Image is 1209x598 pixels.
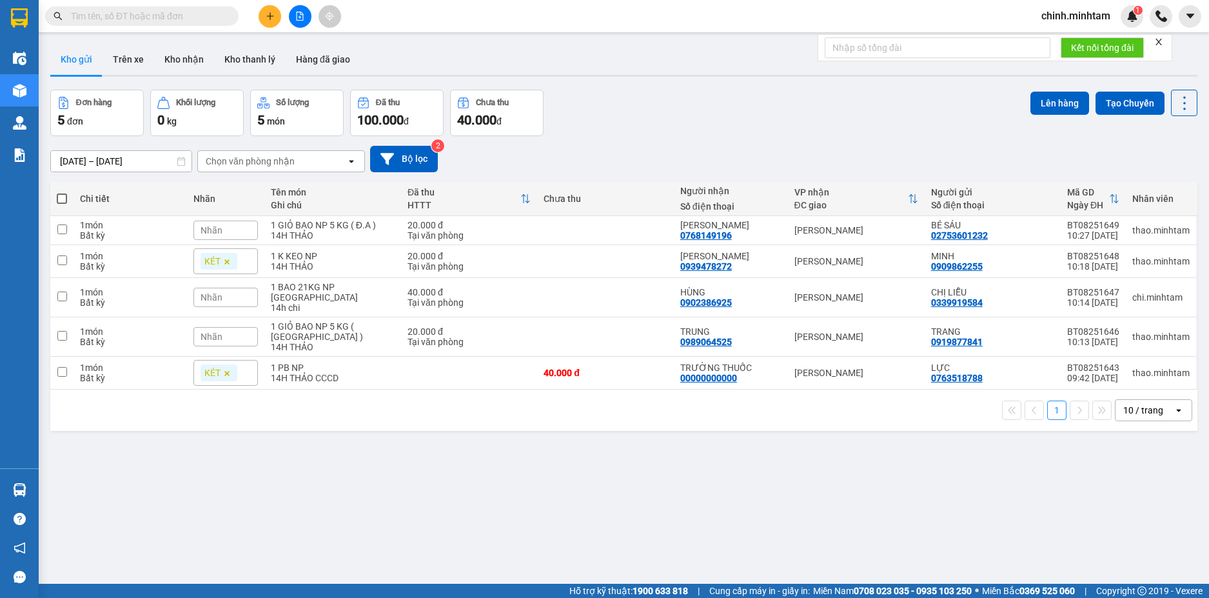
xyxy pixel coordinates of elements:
div: 02753601232 [931,230,988,241]
span: KÉT [204,255,221,267]
span: caret-down [1184,10,1196,22]
div: BT08251649 [1067,220,1119,230]
div: 0989064525 [680,337,732,347]
span: close [1154,37,1163,46]
div: 10:13 [DATE] [1067,337,1119,347]
sup: 2 [431,139,444,152]
div: 0763518788 [931,373,983,383]
div: HTTT [408,200,520,210]
span: copyright [1137,586,1146,595]
button: Kho nhận [154,44,214,75]
span: 40.000 [457,112,496,128]
button: plus [259,5,281,28]
div: 1 GIỎ BAO NP 5 KG ( TN ) [271,321,395,342]
span: | [698,584,700,598]
div: 10:27 [DATE] [1067,230,1119,241]
strong: 0369 525 060 [1019,586,1075,596]
div: Chi tiết [80,194,181,204]
div: 0939478272 [680,261,732,272]
div: Mã GD [1067,187,1109,197]
img: warehouse-icon [13,84,26,97]
div: 20.000 đ [408,251,531,261]
span: món [267,116,285,126]
span: KÉT [204,367,221,379]
span: kg [167,116,177,126]
span: Hỗ trợ kỹ thuật: [569,584,688,598]
img: warehouse-icon [13,116,26,130]
div: 1 K KEO NP [271,251,395,261]
svg: open [346,156,357,166]
div: Tên món [271,187,395,197]
div: TRUNG [680,326,781,337]
div: Tại văn phòng [408,261,531,272]
div: 14H THẢO [271,261,395,272]
div: BT08251646 [1067,326,1119,337]
div: KIM SEN [680,220,781,230]
div: Nhãn [193,194,258,204]
div: Nhân viên [1132,194,1190,204]
div: 09:42 [DATE] [1067,373,1119,383]
span: plus [266,12,275,21]
div: thao.minhtam [1132,368,1190,378]
div: thao.minhtam [1132,256,1190,266]
button: Lên hàng [1030,92,1089,115]
button: Hàng đã giao [286,44,360,75]
button: 1 [1047,401,1066,420]
div: Ghi chú [271,200,395,210]
div: 0909862255 [931,261,983,272]
div: 1 món [80,326,181,337]
div: 1 GIỎ BAO NP 5 KG ( Đ.A ) [271,220,395,230]
div: 0339919584 [931,297,983,308]
button: Bộ lọc [370,146,438,172]
div: Người nhận [680,186,781,196]
span: Miền Nam [813,584,972,598]
span: Nhãn [201,292,222,303]
div: 1 BAO 21KG NP TN [271,282,395,303]
div: 14H THẢO [271,342,395,352]
div: [PERSON_NAME] [794,332,918,342]
img: warehouse-icon [13,483,26,497]
div: LỰC [931,363,1054,373]
strong: 0708 023 035 - 0935 103 250 [854,586,972,596]
div: 20.000 đ [408,220,531,230]
strong: 1900 633 818 [633,586,688,596]
div: [PERSON_NAME] [794,368,918,378]
div: 10:18 [DATE] [1067,261,1119,272]
div: 1 món [80,287,181,297]
div: 10 / trang [1123,404,1163,417]
button: Đơn hàng5đơn [50,90,144,136]
button: Chưa thu40.000đ [450,90,544,136]
span: 0 [157,112,164,128]
button: Trên xe [103,44,154,75]
span: ⚪️ [975,588,979,593]
div: Chưa thu [476,98,509,107]
img: logo-vxr [11,8,28,28]
th: Toggle SortBy [1061,182,1126,216]
img: icon-new-feature [1126,10,1138,22]
button: Kho gửi [50,44,103,75]
div: TRƯỜNG THUỐC [680,363,781,373]
th: Toggle SortBy [401,182,537,216]
div: 14h chi [271,303,395,313]
div: 20.000 đ [408,326,531,337]
span: question-circle [14,513,26,525]
div: 1 món [80,220,181,230]
button: Khối lượng0kg [150,90,244,136]
div: 0902386925 [680,297,732,308]
div: BÉ SÁU [931,220,1054,230]
span: aim [325,12,334,21]
th: Toggle SortBy [788,182,925,216]
div: thao.minhtam [1132,332,1190,342]
span: notification [14,542,26,554]
div: BT08251647 [1067,287,1119,297]
button: caret-down [1179,5,1201,28]
button: Kho thanh lý [214,44,286,75]
div: 14H THẢO [271,230,395,241]
div: BT08251648 [1067,251,1119,261]
span: đ [404,116,409,126]
span: chinh.minhtam [1031,8,1121,24]
div: Khối lượng [176,98,215,107]
div: thao.minhtam [1132,225,1190,235]
span: | [1085,584,1086,598]
div: Đã thu [376,98,400,107]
